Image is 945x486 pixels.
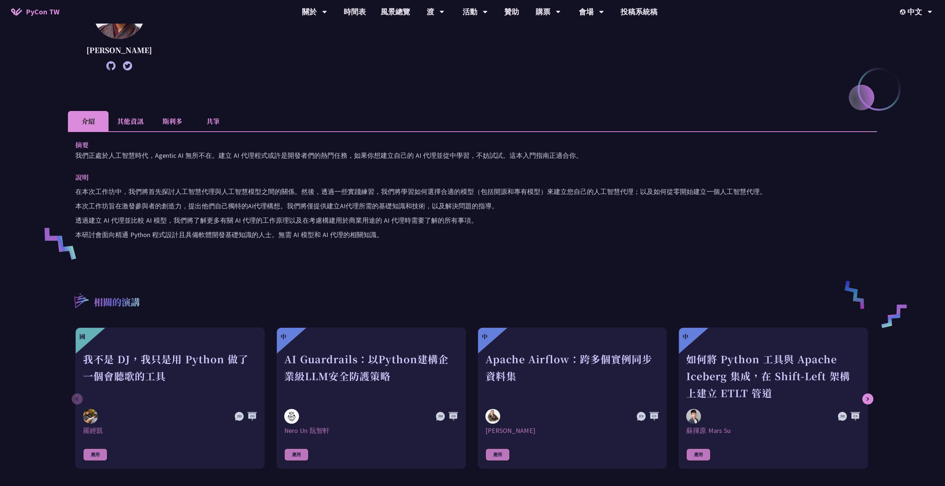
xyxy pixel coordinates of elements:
[900,9,907,15] img: 區域設定圖標
[284,426,330,435] font: Nero Un 阮智軒
[83,409,98,424] img: 羅經凱
[907,7,922,16] font: 中文
[75,230,383,239] font: 本研討會面向精通 Python 程式設計且具備軟體開發基礎知識的人士。無需 AI 模型和 AI 代理的相關知識。
[94,295,140,308] font: 相關的演講
[485,426,535,435] font: [PERSON_NAME]
[621,7,657,16] font: 投稿系統稿
[485,409,500,424] img: 塞巴斯蒂安·克羅克維耶
[686,426,731,435] font: 蘇揮原 Mars Su
[281,332,286,341] font: 中
[694,452,703,457] font: 應用
[206,116,220,126] font: 共筆
[302,7,317,16] font: 關於
[75,216,478,225] font: 透過建立 AI 代理並比較 AI 模型，我們將了解更多有關 AI 代理的工作原理以及在考慮構建用於商業用途的 AI 代理時需要了解的所有事項。
[493,452,502,457] font: 應用
[26,7,59,16] font: PyCon TW
[11,8,22,15] img: PyCon TW 2025 首頁圖標
[686,352,850,400] font: 如何將 Python 工具與 Apache Iceberg 集成，在 Shift-Left 架構上建立 ETLT 管道
[485,352,652,383] font: Apache Airflow：跨多個實例同步資料集
[83,426,103,435] font: 羅經凱
[276,327,466,469] a: 中 AI Guardrails：以Python建構企業級LLM安全防護策略 Nero Un 阮智軒 Nero Un 阮智軒 應用
[75,172,89,182] font: 說明
[678,327,868,469] a: 中 如何將 Python 工具與 Apache Iceberg 集成，在 Shift-Left 架構上建立 ETLT 管道 蘇揮原 Mars Su 蘇揮原 Mars Su 應用
[478,327,667,469] a: 中 Apache Airflow：跨多個實例同步資料集 塞巴斯蒂安·克羅克維耶 [PERSON_NAME] 應用
[504,7,519,16] font: 贊助
[83,352,248,383] font: 我不是 DJ，我只是用 Python 做了一個會聽歌的工具
[683,332,688,341] font: 中
[86,45,152,55] font: [PERSON_NAME]
[75,327,265,469] a: 國 我不是 DJ，我只是用 Python 做了一個會聽歌的工具 羅經凱 羅經凱 應用
[63,282,99,318] img: r3.8d01567.svg
[79,332,85,341] font: 國
[284,409,299,424] img: Nero Un 阮智軒
[82,116,95,126] font: 介紹
[686,409,701,424] img: 蘇揮原 Mars Su
[427,7,434,16] font: 渡
[284,352,449,383] font: AI Guardrails：以Python建構企業級LLM安全防護策略
[75,140,89,149] font: 摘要
[117,116,144,126] font: 其他資訊
[344,7,366,16] font: 時間表
[579,7,594,16] font: 會場
[381,7,410,16] font: 風景總覽
[292,452,301,457] font: 應用
[4,3,67,21] a: PyCon TW
[536,7,550,16] font: 購票
[75,151,583,160] font: 我們正處於人工智慧時代，Agentic AI 無所不在。建立 AI 代理程式或許是開發者們的熱門任務，如果你想建立自己的 AI 代理並從中學習，不妨試試。這本入門指南正適合你。
[75,202,498,210] font: 本次工作坊旨在激發參與者的創造力，提出他們自己獨特的AI代理構想。我們將僅提供建立AI代理所需的基礎知識和技術，以及解決問題的指導。
[75,187,766,196] font: 在本次工作坊中，我們將首先探討人工智慧代理與人工智慧模型之間的關係。然後，透過一些實踐練習，我們將學習如何選擇合適的模型（包括開源和專有模型）來建立您自己的人工智慧代理；以及如何從零開始建立一個...
[91,452,100,457] font: 應用
[162,116,182,126] font: 斯利多
[463,7,477,16] font: 活動
[482,332,488,341] font: 中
